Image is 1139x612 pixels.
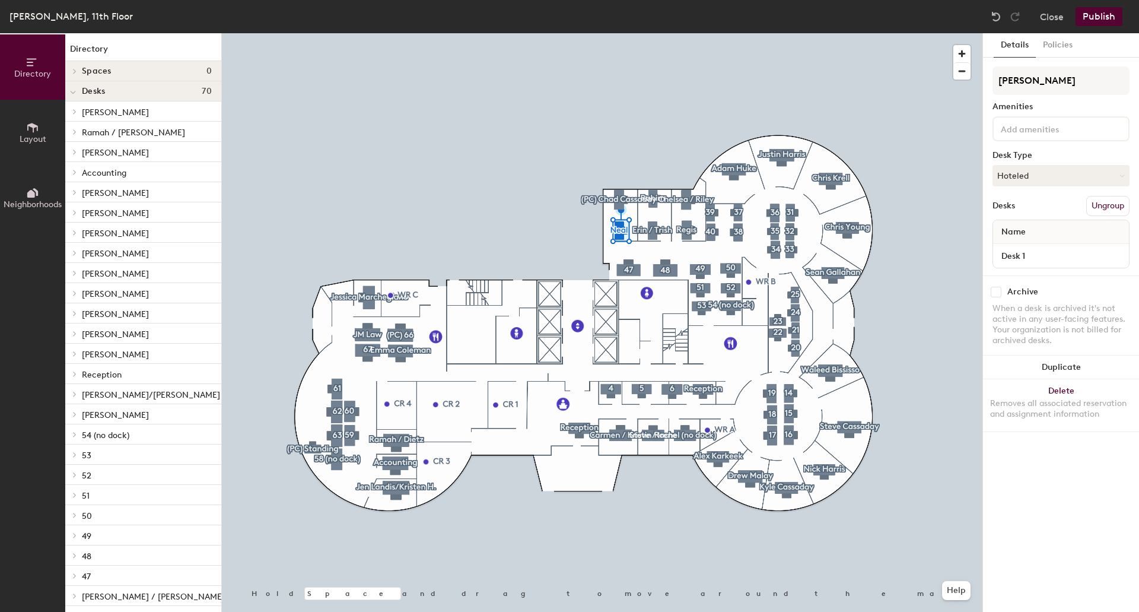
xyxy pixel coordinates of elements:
span: Accounting [82,168,126,178]
div: Removes all associated reservation and assignment information [990,398,1132,420]
button: Ungroup [1086,196,1130,216]
span: Desks [82,87,105,96]
button: Policies [1036,33,1080,58]
span: [PERSON_NAME] [82,329,149,340]
span: 50 [82,511,92,521]
span: Directory [14,69,51,79]
span: 54 (no dock) [82,430,129,440]
span: 52 [82,471,91,481]
span: [PERSON_NAME] [82,350,149,360]
span: [PERSON_NAME] [82,249,149,259]
div: [PERSON_NAME], 11th Floor [9,9,133,24]
span: [PERSON_NAME] [82,269,149,279]
img: Redo [1009,11,1021,23]
span: 47 [82,572,91,582]
span: [PERSON_NAME]/[PERSON_NAME] [82,390,220,400]
button: Details [994,33,1036,58]
h1: Directory [65,43,221,61]
span: 53 [82,451,91,461]
span: [PERSON_NAME] [82,188,149,198]
span: [PERSON_NAME] [82,229,149,239]
span: Reception [82,370,122,380]
img: Undo [990,11,1002,23]
span: Name [995,221,1032,243]
span: 70 [202,87,212,96]
span: Layout [20,134,46,144]
span: [PERSON_NAME] [82,148,149,158]
span: 48 [82,551,91,562]
div: When a desk is archived it's not active in any user-facing features. Your organization is not bil... [992,303,1130,346]
span: [PERSON_NAME] [82,208,149,218]
div: Desk Type [992,151,1130,160]
input: Add amenities [998,121,1105,135]
div: Desks [992,201,1015,211]
span: 0 [206,66,212,76]
div: Amenities [992,102,1130,112]
input: Unnamed desk [995,248,1127,264]
button: Publish [1076,7,1122,26]
span: Neighborhoods [4,199,62,210]
button: DeleteRemoves all associated reservation and assignment information [983,379,1139,432]
span: Spaces [82,66,112,76]
span: 49 [82,531,91,541]
span: [PERSON_NAME] [82,410,149,420]
span: [PERSON_NAME] [82,107,149,118]
button: Hoteled [992,165,1130,186]
button: Close [1040,7,1064,26]
button: Duplicate [983,356,1139,379]
button: Help [942,581,971,600]
span: 51 [82,491,90,501]
span: Ramah / [PERSON_NAME] [82,128,185,138]
span: [PERSON_NAME] [82,289,149,299]
span: [PERSON_NAME] / [PERSON_NAME] [82,592,225,602]
div: Archive [1007,287,1038,297]
span: [PERSON_NAME] [82,309,149,319]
